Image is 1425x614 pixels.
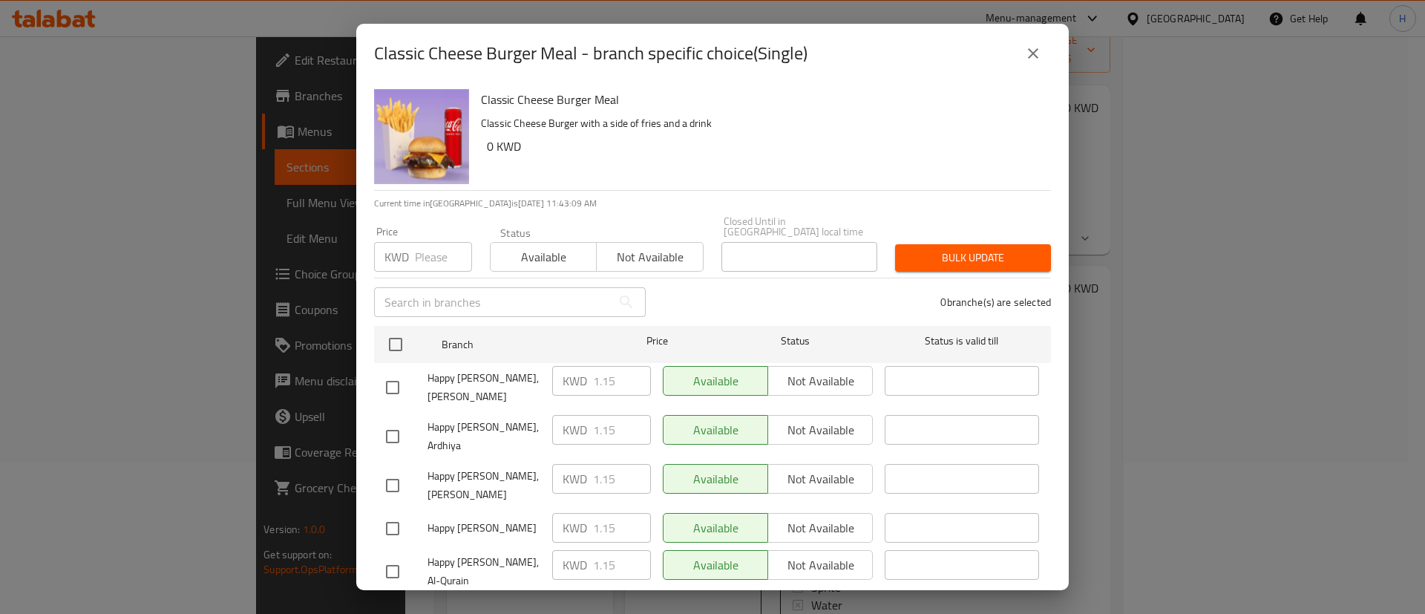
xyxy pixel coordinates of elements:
[442,336,596,354] span: Branch
[427,369,540,406] span: Happy [PERSON_NAME], [PERSON_NAME]
[487,136,1039,157] h6: 0 KWD
[593,415,651,445] input: Please enter price
[427,418,540,455] span: Happy [PERSON_NAME], Ardhiya
[885,332,1039,350] span: Status is valid till
[895,244,1051,272] button: Bulk update
[563,556,587,574] p: KWD
[481,114,1039,133] p: Classic Cheese Burger with a side of fries and a drink
[427,553,540,590] span: Happy [PERSON_NAME], Al-Qurain
[481,89,1039,110] h6: Classic Cheese Burger Meal
[718,332,873,350] span: Status
[427,467,540,504] span: Happy [PERSON_NAME], [PERSON_NAME]
[563,519,587,537] p: KWD
[490,242,597,272] button: Available
[603,246,697,268] span: Not available
[415,242,472,272] input: Please enter price
[940,295,1051,310] p: 0 branche(s) are selected
[563,470,587,488] p: KWD
[593,550,651,580] input: Please enter price
[1015,36,1051,71] button: close
[374,89,469,184] img: Classic Cheese Burger Meal
[374,287,612,317] input: Search in branches
[374,197,1051,210] p: Current time in [GEOGRAPHIC_DATA] is [DATE] 11:43:09 AM
[374,42,807,65] h2: Classic Cheese Burger Meal - branch specific choice(Single)
[907,249,1039,267] span: Bulk update
[593,464,651,494] input: Please enter price
[563,372,587,390] p: KWD
[497,246,591,268] span: Available
[593,366,651,396] input: Please enter price
[596,242,703,272] button: Not available
[593,513,651,543] input: Please enter price
[427,519,540,538] span: Happy [PERSON_NAME]
[384,248,409,266] p: KWD
[608,332,707,350] span: Price
[563,421,587,439] p: KWD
